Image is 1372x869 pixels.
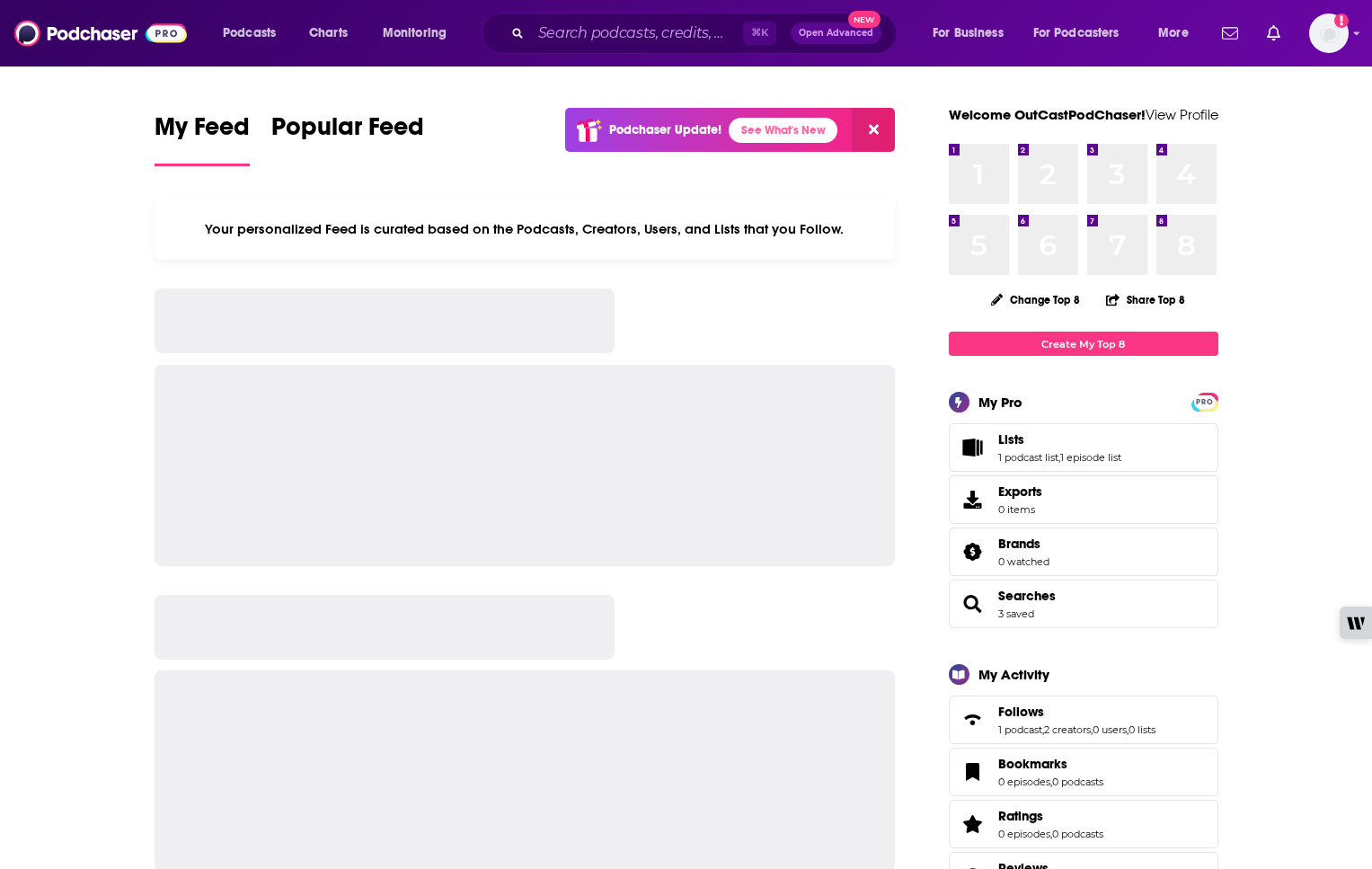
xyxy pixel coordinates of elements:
span: Ratings [998,808,1043,824]
button: open menu [210,19,299,48]
img: User Profile [1309,13,1349,53]
a: 1 episode list [1060,451,1121,464]
div: My Pro [978,394,1022,411]
span: Exports [998,483,1042,500]
input: Search podcasts, credits, & more... [531,19,743,48]
a: Create My Top 8 [949,332,1218,356]
a: Charts [297,19,358,48]
span: Bookmarks [949,748,1218,796]
a: Brands [998,536,1049,552]
a: Lists [998,431,1121,448]
a: My Feed [155,111,250,166]
span: Open Advanced [799,29,873,38]
span: Lists [998,431,1024,448]
a: 3 saved [998,607,1034,620]
span: My Feed [155,111,250,153]
a: Welcome OutCastPodChaser! [949,106,1146,123]
span: , [1042,723,1044,736]
a: View Profile [1146,106,1218,123]
a: 0 podcasts [1052,776,1103,788]
a: Show notifications dropdown [1260,18,1288,49]
button: Share Top 8 [1105,282,1186,317]
a: 2 creators [1044,723,1091,736]
a: Searches [998,588,1056,604]
button: Open AdvancedNew [791,22,881,44]
span: Popular Feed [271,111,424,153]
a: 0 users [1093,723,1127,736]
a: 0 podcasts [1052,828,1103,840]
button: Show profile menu [1309,13,1349,53]
span: Follows [949,696,1218,744]
span: , [1058,451,1060,464]
a: PRO [1194,395,1216,408]
span: PRO [1194,395,1216,409]
span: 0 items [998,503,1042,516]
a: Exports [949,475,1218,524]
div: My Activity [978,666,1049,683]
a: Popular Feed [271,111,424,166]
span: Lists [949,423,1218,472]
span: New [848,11,881,28]
span: Searches [949,580,1218,628]
button: open menu [1022,19,1146,48]
a: Ratings [955,811,991,837]
a: Bookmarks [955,759,991,785]
span: Podcasts [223,21,276,46]
a: Follows [955,707,991,732]
a: See What's New [729,118,837,143]
span: Monitoring [383,21,447,46]
a: 1 podcast [998,723,1042,736]
a: 0 episodes [998,828,1050,840]
a: Brands [955,539,991,564]
span: For Business [933,21,1004,46]
a: Bookmarks [998,756,1103,772]
a: 0 lists [1129,723,1155,736]
span: , [1050,828,1052,840]
span: , [1127,723,1129,736]
span: Brands [998,536,1040,552]
button: open menu [370,19,470,48]
a: Follows [998,704,1155,720]
span: Bookmarks [998,756,1067,772]
span: Logged in as OutCastPodChaser [1309,13,1349,53]
div: Search podcasts, credits, & more... [499,13,914,54]
button: open menu [920,19,1026,48]
a: 0 watched [998,555,1049,568]
p: Podchaser Update! [609,122,721,137]
a: Searches [955,591,991,616]
button: open menu [1146,19,1211,48]
span: , [1050,776,1052,788]
span: Charts [309,21,348,46]
button: Change Top 8 [980,288,1092,311]
span: Brands [949,528,1218,576]
span: Follows [998,704,1044,720]
div: Your personalized Feed is curated based on the Podcasts, Creators, Users, and Lists that you Follow. [155,199,896,260]
span: ⌘ K [743,22,776,45]
span: For Podcasters [1033,21,1120,46]
a: Ratings [998,808,1103,824]
span: , [1091,723,1093,736]
img: Podchaser - Follow, Share and Rate Podcasts [14,16,187,50]
a: Lists [955,435,991,460]
span: More [1158,21,1189,46]
a: 1 podcast list [998,451,1058,464]
a: 0 episodes [998,776,1050,788]
a: Show notifications dropdown [1215,18,1245,49]
svg: Add a profile image [1334,13,1349,28]
span: Exports [955,487,991,512]
span: Ratings [949,800,1218,848]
